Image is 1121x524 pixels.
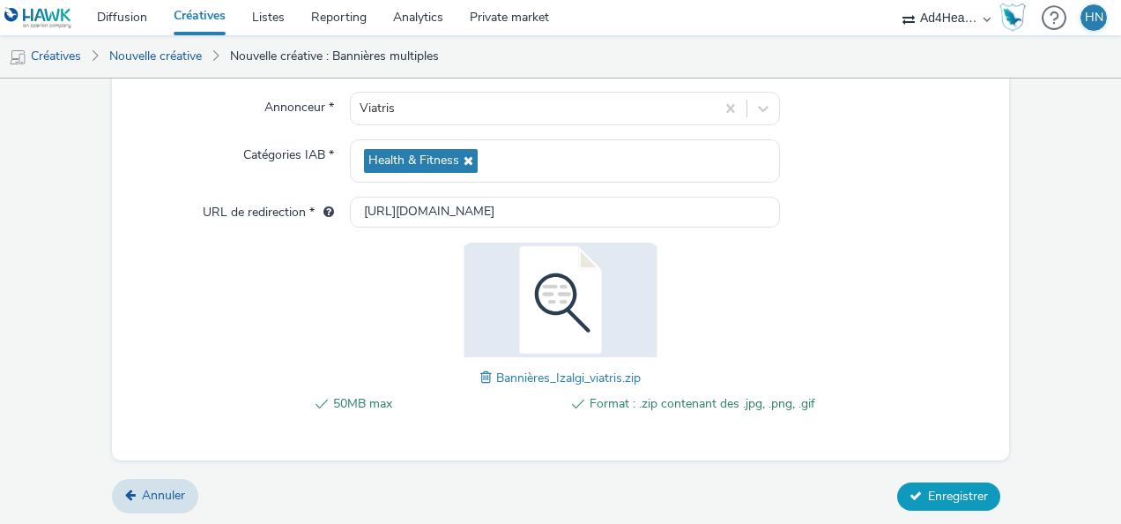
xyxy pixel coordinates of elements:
[1085,4,1103,31] div: HN
[928,488,988,505] span: Enregistrer
[315,204,334,221] div: L'URL de redirection sera utilisée comme URL de validation avec certains SSP et ce sera l'URL de ...
[221,35,448,78] a: Nouvelle créative : Bannières multiples
[257,92,341,116] label: Annonceur *
[196,197,341,221] label: URL de redirection *
[142,487,185,504] span: Annuler
[999,4,1033,32] a: Hawk Academy
[350,197,780,228] input: url...
[368,153,459,168] span: Health & Fitness
[4,7,72,29] img: undefined Logo
[112,479,198,513] a: Annuler
[236,139,341,164] label: Catégories IAB *
[446,243,675,357] img: Bannières_Izalgi_viatris.zip
[999,4,1026,32] img: Hawk Academy
[496,370,641,386] span: Bannières_Izalgi_viatris.zip
[897,483,1000,511] button: Enregistrer
[100,35,211,78] a: Nouvelle créative
[590,393,815,415] span: Format : .zip contenant des .jpg, .png, .gif
[9,49,26,66] img: mobile
[333,393,559,415] span: 50MB max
